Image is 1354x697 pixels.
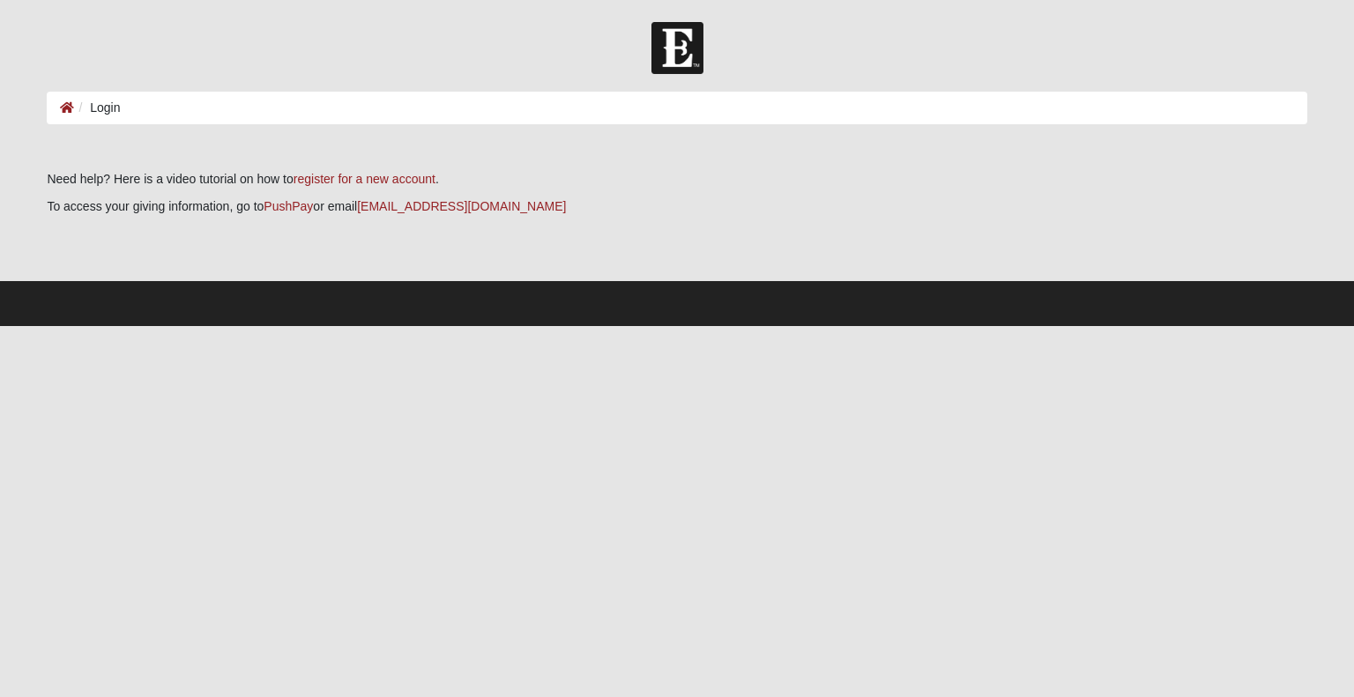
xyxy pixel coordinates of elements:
[651,22,703,74] img: Church of Eleven22 Logo
[47,197,1306,216] p: To access your giving information, go to or email
[357,199,566,213] a: [EMAIL_ADDRESS][DOMAIN_NAME]
[74,99,120,117] li: Login
[47,170,1306,189] p: Need help? Here is a video tutorial on how to .
[294,172,435,186] a: register for a new account
[264,199,313,213] a: PushPay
